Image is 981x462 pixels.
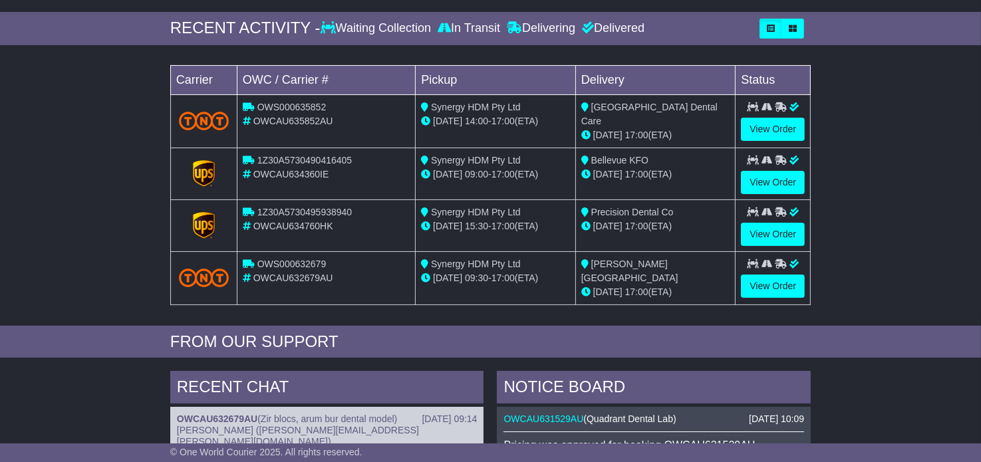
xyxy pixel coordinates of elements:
[170,447,362,457] span: © One World Courier 2025. All rights reserved.
[465,273,488,283] span: 09:30
[193,212,215,239] img: GetCarrierServiceLogo
[253,169,329,179] span: OWCAU634360IE
[736,65,811,94] td: Status
[416,65,576,94] td: Pickup
[257,259,327,269] span: OWS000632679
[741,275,805,298] a: View Order
[625,169,648,179] span: 17:00
[625,130,648,140] span: 17:00
[581,128,730,142] div: (ETA)
[177,425,419,447] span: [PERSON_NAME] ([PERSON_NAME][EMAIL_ADDRESS][PERSON_NAME][DOMAIN_NAME])
[253,116,333,126] span: OWCAU635852AU
[625,287,648,297] span: 17:00
[421,219,570,233] div: - (ETA)
[575,65,736,94] td: Delivery
[170,65,237,94] td: Carrier
[170,371,484,407] div: RECENT CHAT
[433,221,462,231] span: [DATE]
[591,207,674,217] span: Precision Dental Co
[193,160,215,187] img: GetCarrierServiceLogo
[593,221,623,231] span: [DATE]
[465,116,488,126] span: 14:00
[421,168,570,181] div: - (ETA)
[581,102,718,126] span: [GEOGRAPHIC_DATA] Dental Care
[491,169,515,179] span: 17:00
[433,273,462,283] span: [DATE]
[581,168,730,181] div: (ETA)
[433,116,462,126] span: [DATE]
[431,259,521,269] span: Synergy HDM Pty Ltd
[421,271,570,285] div: - (ETA)
[431,102,521,112] span: Synergy HDM Pty Ltd
[253,221,333,231] span: OWCAU634760HK
[497,371,811,407] div: NOTICE BOARD
[431,155,521,166] span: Synergy HDM Pty Ltd
[503,413,583,424] a: OWCAU631529AU
[421,114,570,128] div: - (ETA)
[170,19,321,38] div: RECENT ACTIVITY -
[257,207,352,217] span: 1Z30A5730495938940
[177,413,257,424] a: OWCAU632679AU
[749,413,804,425] div: [DATE] 10:09
[321,21,434,36] div: Waiting Collection
[253,273,333,283] span: OWCAU632679AU
[237,65,415,94] td: OWC / Carrier #
[170,332,811,352] div: FROM OUR SUPPORT
[593,169,623,179] span: [DATE]
[579,21,644,36] div: Delivered
[581,285,730,299] div: (ETA)
[587,413,673,424] span: Quadrant Dental Lab
[491,116,515,126] span: 17:00
[433,169,462,179] span: [DATE]
[503,21,579,36] div: Delivering
[741,223,805,246] a: View Order
[625,221,648,231] span: 17:00
[431,207,521,217] span: Synergy HDM Pty Ltd
[593,287,623,297] span: [DATE]
[581,259,678,283] span: [PERSON_NAME][GEOGRAPHIC_DATA]
[465,169,488,179] span: 09:00
[491,221,515,231] span: 17:00
[741,118,805,141] a: View Order
[593,130,623,140] span: [DATE]
[591,155,648,166] span: Bellevue KFO
[257,102,327,112] span: OWS000635852
[741,171,805,194] a: View Order
[434,21,503,36] div: In Transit
[177,413,478,425] div: ( )
[179,112,229,130] img: TNT_Domestic.png
[179,269,229,287] img: TNT_Domestic.png
[422,413,477,425] div: [DATE] 09:14
[503,439,804,451] p: Pricing was approved for booking OWCAU631529AU.
[491,273,515,283] span: 17:00
[503,413,804,425] div: ( )
[465,221,488,231] span: 15:30
[261,413,394,424] span: Zir blocs, arum bur dental model
[257,155,352,166] span: 1Z30A5730490416405
[581,219,730,233] div: (ETA)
